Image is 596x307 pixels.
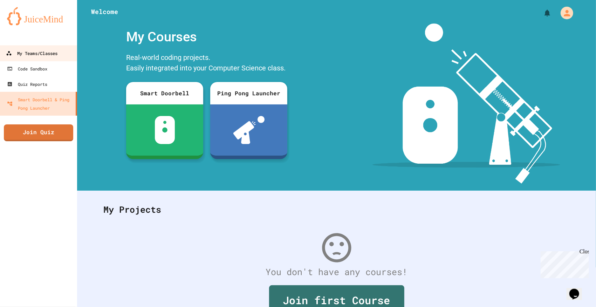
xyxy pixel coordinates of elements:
[4,124,73,141] a: Join Quiz
[7,64,47,73] div: Code Sandbox
[553,5,575,21] div: My Account
[7,7,70,25] img: logo-orange.svg
[96,196,577,223] div: My Projects
[538,248,589,278] iframe: chat widget
[567,279,589,300] iframe: chat widget
[233,116,265,144] img: ppl-with-ball.png
[126,82,203,104] div: Smart Doorbell
[96,265,577,279] div: You don't have any courses!
[123,50,291,77] div: Real-world coding projects. Easily integrated into your Computer Science class.
[123,23,291,50] div: My Courses
[7,80,47,88] div: Quiz Reports
[7,95,73,112] div: Smart Doorbell & Ping Pong Launcher
[210,82,287,104] div: Ping Pong Launcher
[3,3,48,45] div: Chat with us now!Close
[530,7,553,19] div: My Notifications
[372,23,560,184] img: banner-image-my-projects.png
[155,116,175,144] img: sdb-white.svg
[6,49,57,58] div: My Teams/Classes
